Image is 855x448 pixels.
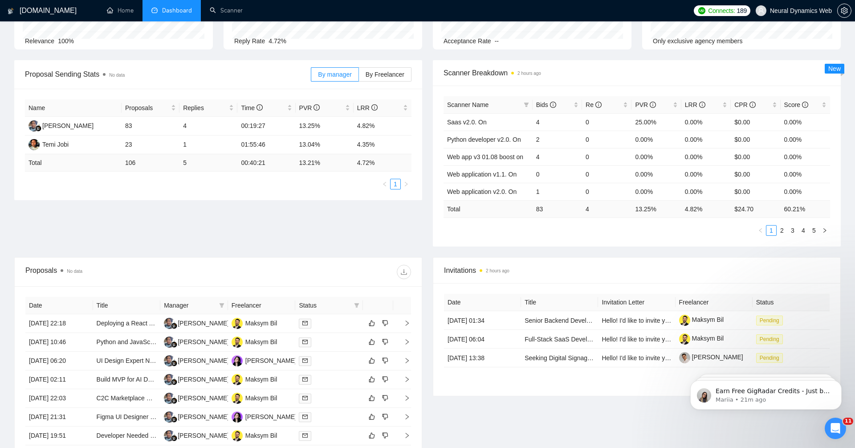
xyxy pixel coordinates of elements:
span: like [369,376,375,383]
img: AS [164,337,175,348]
td: $0.00 [731,113,780,131]
span: info-circle [802,102,808,108]
td: 83 [122,117,179,136]
button: like [366,430,377,441]
div: [PERSON_NAME] [178,374,229,384]
span: Dashboard [162,7,192,14]
td: 0.00% [631,165,681,183]
span: right [397,358,410,364]
span: info-circle [699,102,705,108]
span: dislike [382,338,388,345]
span: 100% [58,37,74,45]
img: upwork-logo.png [698,7,705,14]
td: 0 [582,165,631,183]
td: [DATE] 06:20 [25,352,93,370]
td: 0.00% [631,148,681,165]
div: Proposals [25,265,218,279]
a: Web app v3 01.08 boost on [447,153,523,160]
button: dislike [380,374,391,385]
a: AS[PERSON_NAME] [164,394,229,401]
button: dislike [380,393,391,403]
a: Web application v2.0. On [447,188,517,195]
a: C2C Marketplace Website Development [97,395,208,402]
td: C2C Marketplace Website Development [93,389,161,408]
img: MB [232,393,243,404]
iframe: Intercom notifications message [677,362,855,424]
span: By manager [318,71,351,78]
span: left [758,228,763,233]
span: setting [838,7,851,14]
span: Bids [536,101,556,108]
span: Connects: [708,6,735,16]
div: Temi Jobi [42,140,69,149]
span: LRR [685,101,705,108]
td: 23 [122,136,179,154]
td: 13.04% [296,136,354,154]
a: 4 [798,226,808,235]
div: [PERSON_NAME] [42,121,94,131]
a: Senior Backend Developer (Python/Django, Ads API, Web Scraping, AI Integration) [525,317,753,324]
td: [DATE] 22:03 [25,389,93,408]
span: Invitations [444,265,830,276]
a: AS[PERSON_NAME] [164,432,229,439]
img: MB [232,430,243,441]
td: 4.35% [354,136,411,154]
img: AS [164,430,175,441]
a: MBMaksym Bil [232,394,277,401]
time: 2 hours ago [486,268,509,273]
img: Profile image for Mariia [20,27,34,41]
td: 2 [533,131,582,148]
td: 0 [582,131,631,148]
span: PVR [299,104,320,111]
span: Re [586,101,602,108]
a: Maksym Bil [679,335,724,342]
span: 189 [737,6,747,16]
img: KK [232,411,243,423]
span: like [369,395,375,402]
span: filter [219,303,224,308]
span: Pending [756,334,783,344]
button: dislike [380,337,391,347]
span: right [397,320,410,326]
div: [PERSON_NAME] [245,412,297,422]
td: 0 [582,113,631,131]
td: 0.00% [781,131,830,148]
li: Next Page [401,179,411,189]
a: Web application v1.1. On [447,171,517,178]
button: left [379,179,390,189]
td: $0.00 [731,148,780,165]
a: searchScanner [210,7,243,14]
th: Status [753,294,830,311]
td: [DATE] 06:04 [444,330,521,349]
img: MB [232,318,243,329]
span: -- [495,37,499,45]
button: dislike [380,430,391,441]
span: right [403,181,409,187]
p: Message from Mariia, sent 21m ago [39,34,154,42]
li: 3 [787,225,798,236]
li: 5 [809,225,819,236]
td: $0.00 [731,131,780,148]
th: Freelancer [228,297,296,314]
td: Build MVP for AI Dental Management System: Smart Scheduler + Insurance Verification + Charting Tool [93,370,161,389]
td: 4 [533,113,582,131]
button: dislike [380,411,391,422]
a: Developer Needed for Cerner SMART on FHIR Demo App [97,432,257,439]
a: [PERSON_NAME] [679,353,743,361]
span: mail [302,377,308,382]
th: Manager [160,297,228,314]
span: LRR [357,104,378,111]
span: left [382,181,387,187]
button: like [366,318,377,329]
span: info-circle [550,102,556,108]
a: Pending [756,354,786,361]
span: Pending [756,316,783,325]
span: Score [784,101,808,108]
span: info-circle [595,102,602,108]
td: 13.25 % [631,200,681,218]
li: 1 [766,225,777,236]
a: UI Design Expert Needed - Figma Specialist [97,357,219,364]
span: mail [302,339,308,345]
div: Maksym Bil [245,431,277,440]
a: 1 [766,226,776,235]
